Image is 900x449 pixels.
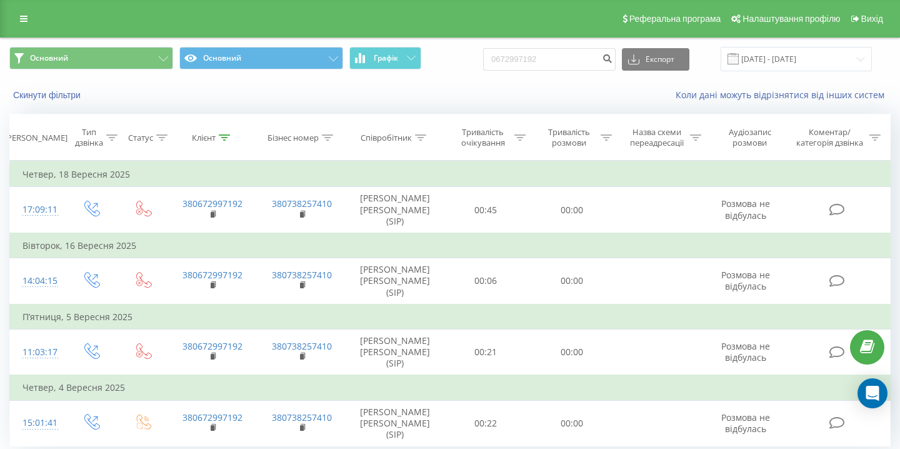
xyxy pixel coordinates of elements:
span: Налаштування профілю [742,14,840,24]
a: 380672997192 [182,269,242,281]
td: 00:21 [443,329,529,375]
div: Бізнес номер [267,133,319,143]
td: 00:06 [443,258,529,305]
div: Тип дзвінка [75,127,103,148]
a: 380738257410 [272,411,332,423]
span: Розмова не відбулась [721,198,770,221]
td: 00:00 [529,329,615,375]
span: Реферальна програма [629,14,721,24]
td: [PERSON_NAME] [PERSON_NAME] (SIP) [347,187,443,233]
a: Коли дані можуть відрізнятися вiд інших систем [676,89,891,101]
button: Графік [349,47,421,69]
span: Основний [30,53,68,63]
span: Розмова не відбулась [721,340,770,363]
td: Четвер, 18 Вересня 2025 [10,162,891,187]
button: Скинути фільтри [9,89,87,101]
a: 380672997192 [182,340,242,352]
td: [PERSON_NAME] [PERSON_NAME] (SIP) [347,400,443,446]
div: 14:04:15 [22,269,52,293]
div: Коментар/категорія дзвінка [793,127,866,148]
span: Розмова не відбулась [721,411,770,435]
button: Експорт [622,48,689,71]
td: 00:45 [443,187,529,233]
span: Графік [374,54,398,63]
div: Аудіозапис розмови [716,127,784,148]
td: 00:22 [443,400,529,446]
div: Клієнт [192,133,216,143]
span: Розмова не відбулась [721,269,770,292]
td: [PERSON_NAME] [PERSON_NAME] (SIP) [347,329,443,375]
td: 00:00 [529,400,615,446]
div: 15:01:41 [22,411,52,435]
div: Назва схеми переадресації [626,127,687,148]
input: Пошук за номером [483,48,616,71]
button: Основний [179,47,343,69]
div: Тривалість розмови [540,127,597,148]
td: П’ятниця, 5 Вересня 2025 [10,305,891,330]
td: 00:00 [529,187,615,233]
a: 380738257410 [272,340,332,352]
td: 00:00 [529,258,615,305]
div: Статус [128,133,153,143]
a: 380672997192 [182,411,242,423]
div: Open Intercom Messenger [857,378,887,408]
a: 380672997192 [182,198,242,209]
a: 380738257410 [272,198,332,209]
div: Тривалість очікування [454,127,512,148]
div: 11:03:17 [22,340,52,365]
div: [PERSON_NAME] [4,133,67,143]
a: 380738257410 [272,269,332,281]
div: 17:09:11 [22,198,52,222]
td: Вівторок, 16 Вересня 2025 [10,233,891,258]
span: Вихід [861,14,883,24]
button: Основний [9,47,173,69]
td: Четвер, 4 Вересня 2025 [10,375,891,400]
div: Співробітник [361,133,412,143]
td: [PERSON_NAME] [PERSON_NAME] (SIP) [347,258,443,305]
